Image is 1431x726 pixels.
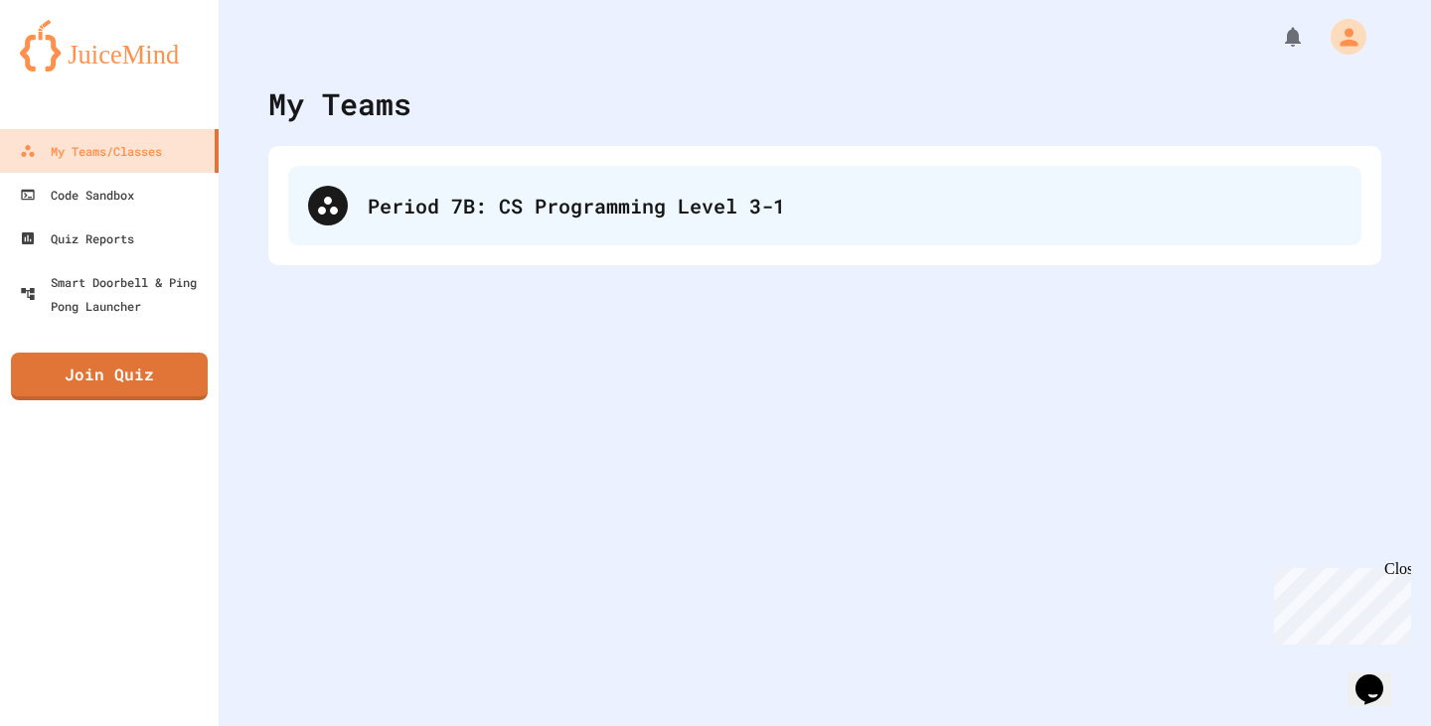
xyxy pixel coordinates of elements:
div: My Teams/Classes [20,139,162,163]
iframe: chat widget [1348,647,1411,706]
div: Period 7B: CS Programming Level 3-1 [288,166,1361,245]
div: Code Sandbox [20,183,134,207]
div: Quiz Reports [20,226,134,250]
div: Smart Doorbell & Ping Pong Launcher [20,270,211,318]
div: My Notifications [1244,20,1310,54]
div: My Teams [268,81,411,126]
a: Join Quiz [11,353,208,400]
div: Chat with us now!Close [8,8,137,126]
iframe: chat widget [1266,560,1411,645]
div: Period 7B: CS Programming Level 3-1 [368,191,1342,220]
img: logo-orange.svg [20,20,199,72]
div: My Account [1310,14,1371,60]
